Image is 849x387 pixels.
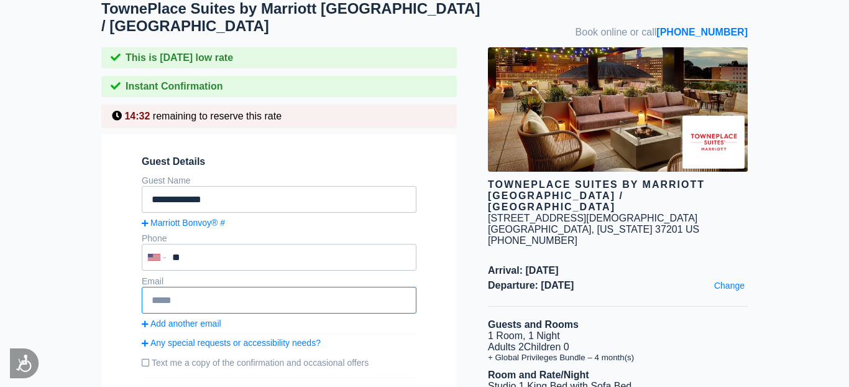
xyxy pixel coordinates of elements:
label: Email [142,276,163,286]
b: Room and Rate/Night [488,370,589,380]
a: Change [711,277,748,294]
li: + Global Privileges Bundle – 4 month(s) [488,353,748,362]
div: Instant Confirmation [101,76,457,97]
div: United States: +1 [143,245,169,269]
label: Text me a copy of the confirmation and occasional offers [142,353,416,373]
b: Guests and Rooms [488,319,579,330]
a: [PHONE_NUMBER] [656,27,748,37]
span: Book online or call [576,27,748,38]
span: 37201 [655,224,683,235]
div: [STREET_ADDRESS][DEMOGRAPHIC_DATA] [488,213,697,224]
span: [US_STATE] [597,224,652,235]
label: Phone [142,233,167,243]
li: 1 Room, 1 Night [488,330,748,342]
span: Guest Details [142,156,416,167]
span: [GEOGRAPHIC_DATA], [488,224,594,235]
div: This is [DATE] low rate [101,47,457,68]
a: Marriott Bonvoy® # [142,218,416,228]
span: remaining to reserve this rate [153,111,282,121]
span: Children 0 [524,342,569,352]
img: Brand logo for TownePlace Suites by Marriott Nashville Downtown / Capitol District [682,116,745,169]
div: TownePlace Suites by Marriott [GEOGRAPHIC_DATA] / [GEOGRAPHIC_DATA] [488,179,748,213]
img: hotel image [488,47,748,172]
li: Adults 2 [488,342,748,353]
span: 14:32 [124,111,150,121]
label: Guest Name [142,175,191,185]
span: Arrival: [DATE] [488,265,748,276]
span: US [686,224,699,235]
div: [PHONE_NUMBER] [488,235,748,246]
a: Add another email [142,319,416,329]
span: Departure: [DATE] [488,280,748,291]
a: Any special requests or accessibility needs? [142,338,416,348]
